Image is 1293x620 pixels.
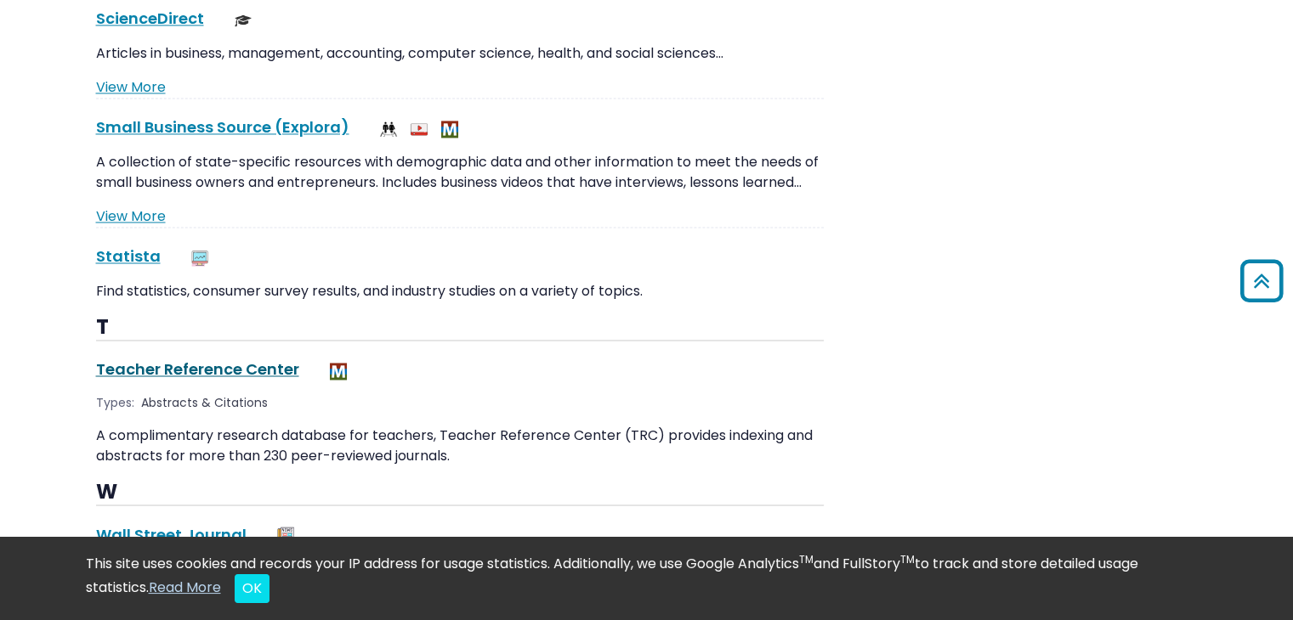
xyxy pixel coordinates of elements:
[330,363,347,380] img: MeL (Michigan electronic Library)
[141,394,271,412] div: Abstracts & Citations
[277,527,294,544] img: Newspapers
[96,358,299,380] a: Teacher Reference Center
[96,480,824,505] h3: W
[96,394,134,412] span: Types:
[149,578,221,597] a: Read More
[191,250,208,267] img: Statistics
[380,121,397,138] img: Demographics
[1234,268,1289,296] a: Back to Top
[96,426,824,466] p: A complimentary research database for teachers, Teacher Reference Center (TRC) provides indexing ...
[96,206,166,226] a: View More
[96,8,204,29] a: ScienceDirect
[96,245,161,267] a: Statista
[96,77,166,97] a: View More
[441,121,458,138] img: MeL (Michigan electronic Library)
[96,116,349,138] a: Small Business Source (Explora)
[411,121,428,138] img: Audio & Video
[96,523,247,544] a: Wall Street Journal
[86,554,1208,603] div: This site uses cookies and records your IP address for usage statistics. Additionally, we use Goo...
[96,315,824,341] h3: T
[799,552,814,566] sup: TM
[96,43,824,64] p: Articles in business, management, accounting, computer science, health, and social sciences…
[900,552,915,566] sup: TM
[96,281,824,302] p: Find statistics, consumer survey results, and industry studies on a variety of topics.
[235,574,269,603] button: Close
[96,152,824,193] p: A collection of state-specific resources with demographic data and other information to meet the ...
[235,12,252,29] img: Scholarly or Peer Reviewed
